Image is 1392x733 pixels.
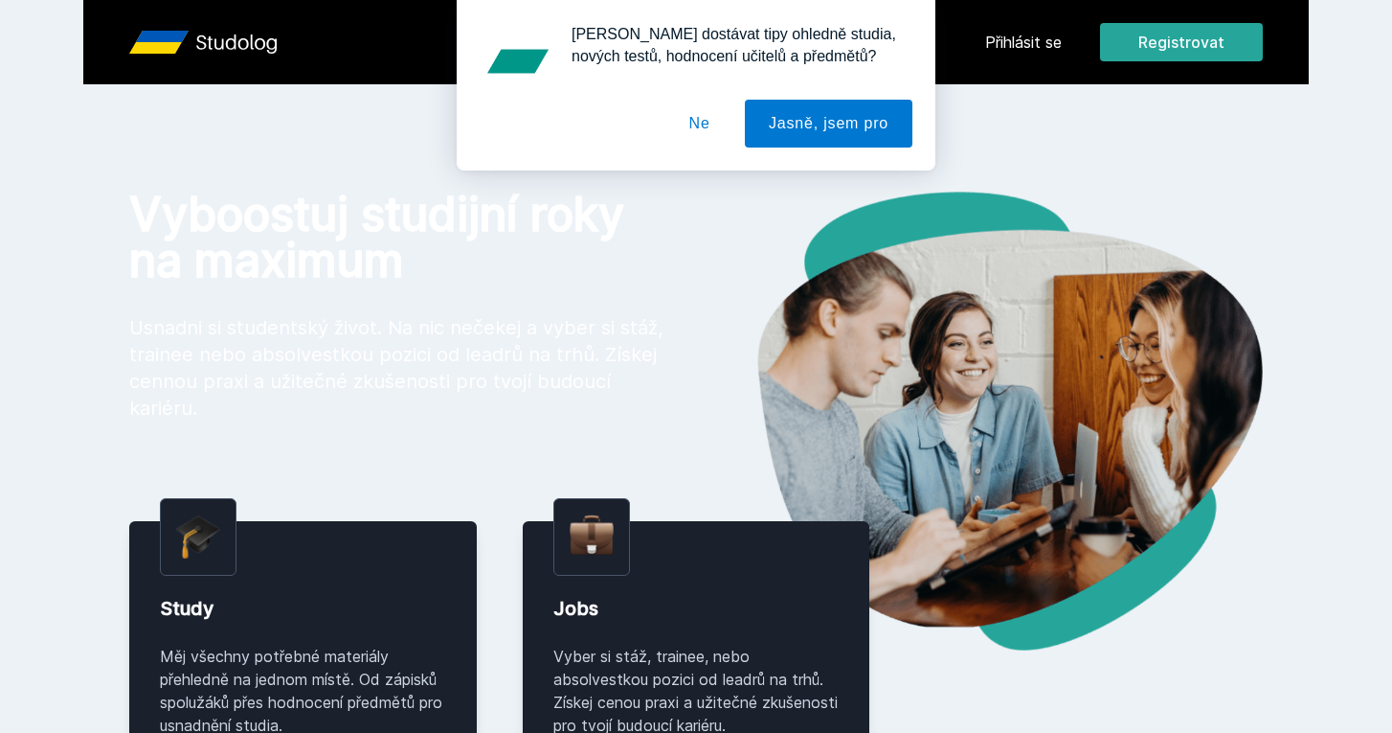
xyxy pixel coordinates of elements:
[129,192,665,284] h1: Vyboostuj studijní roky na maximum
[745,100,912,148] button: Jasně, jsem pro
[553,595,840,622] div: Jobs
[176,515,220,560] img: graduation-cap.png
[665,100,734,148] button: Ne
[160,595,446,622] div: Study
[696,192,1263,651] img: hero.png
[129,314,665,422] p: Usnadni si studentský život. Na nic nečekej a vyber si stáž, trainee nebo absolvestkou pozici od ...
[556,23,912,67] div: [PERSON_NAME] dostávat tipy ohledně studia, nových testů, hodnocení učitelů a předmětů?
[570,511,614,560] img: briefcase.png
[480,23,556,100] img: notification icon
